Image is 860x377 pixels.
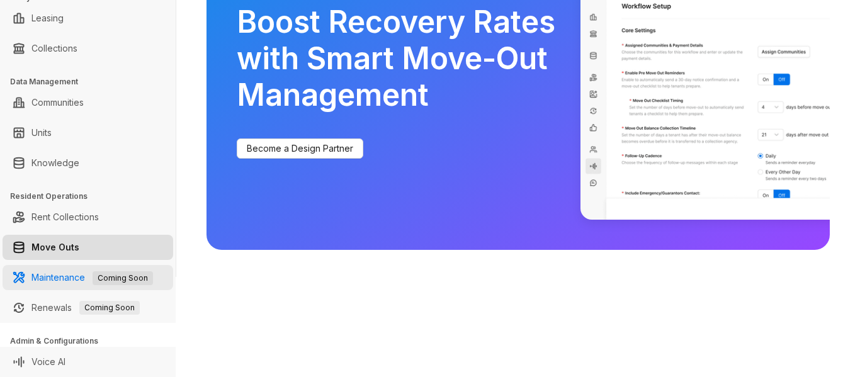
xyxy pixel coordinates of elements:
li: Maintenance [3,265,173,290]
a: Leasing [31,6,64,31]
h3: Data Management [10,76,176,87]
h3: Resident Operations [10,191,176,202]
li: Rent Collections [3,205,173,230]
li: Voice AI [3,349,173,374]
li: Knowledge [3,150,173,176]
li: Renewals [3,295,173,320]
a: Move Outs [31,235,79,260]
a: Collections [31,36,77,61]
li: Move Outs [3,235,173,260]
a: RenewalsComing Soon [31,295,140,320]
a: Voice AI [31,349,65,374]
h2: Boost Recovery Rates with Smart Move-Out Management [237,4,574,113]
li: Communities [3,90,173,115]
a: Knowledge [31,150,79,176]
li: Leasing [3,6,173,31]
span: Become a Design Partner [247,142,353,155]
a: Communities [31,90,84,115]
h3: Admin & Configurations [10,335,176,347]
a: Rent Collections [31,205,99,230]
a: Units [31,120,52,145]
a: Become a Design Partner [237,138,363,159]
span: Coming Soon [79,301,140,315]
li: Collections [3,36,173,61]
span: Coming Soon [93,271,153,285]
li: Units [3,120,173,145]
